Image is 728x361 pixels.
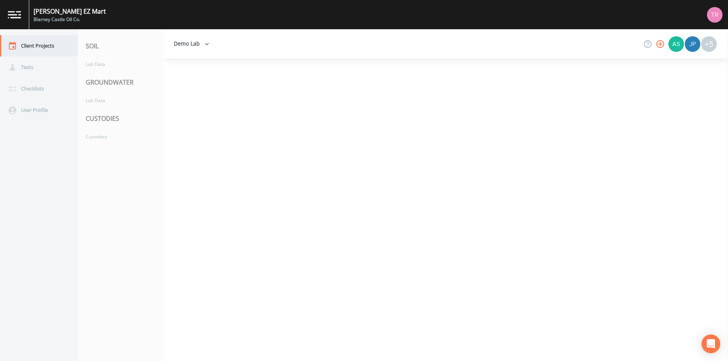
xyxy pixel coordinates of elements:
img: 939099765a07141c2f55256aeaad4ea5 [707,7,723,23]
div: +5 [701,36,717,52]
div: CUSTODIES [78,108,164,129]
div: Blarney Castle Oil Co. [33,16,106,23]
a: Lab Data [78,93,156,108]
img: 41241ef155101aa6d92a04480b0d0000 [685,36,700,52]
div: Asher Demo [668,36,684,52]
a: Custodies [78,129,156,144]
div: [PERSON_NAME] EZ Mart [33,7,106,16]
img: logo [8,11,21,18]
button: Demo Lab [171,37,212,51]
img: 8dbde18950521cadd8253ffd14ed111f [668,36,684,52]
div: Joshua gere Paul [684,36,701,52]
div: Open Intercom Messenger [702,334,720,353]
div: GROUNDWATER [78,71,164,93]
div: SOIL [78,35,164,57]
a: Lab Data [78,57,156,71]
